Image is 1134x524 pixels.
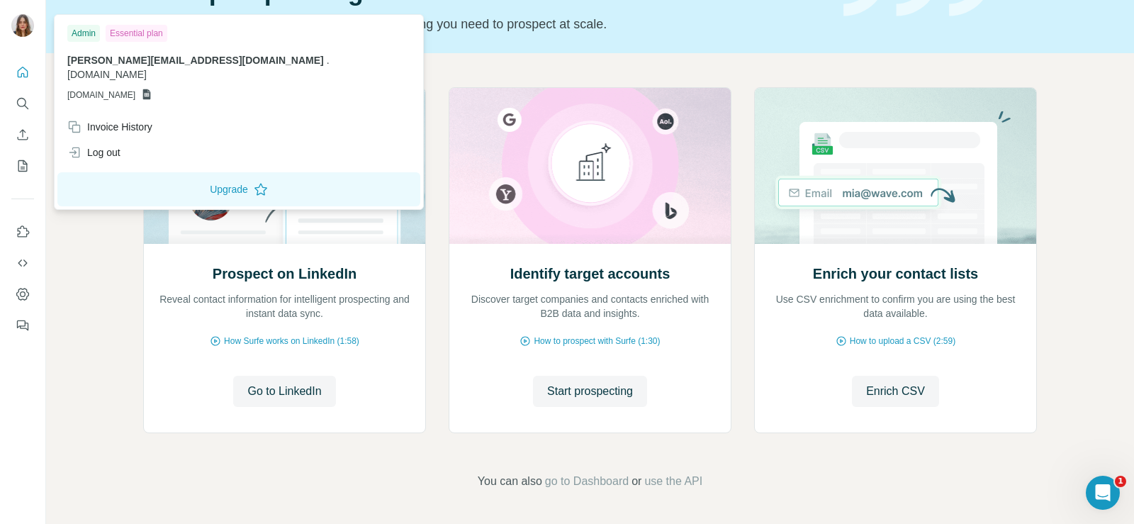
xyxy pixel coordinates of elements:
button: Feedback [11,313,34,338]
button: Use Surfe on LinkedIn [11,219,34,245]
iframe: Intercom live chat [1086,476,1120,510]
button: use the API [644,473,702,490]
div: Admin [67,25,100,42]
button: Use Surfe API [11,250,34,276]
button: My lists [11,153,34,179]
h2: Identify target accounts [510,264,670,284]
p: Pick your starting point and we’ll provide everything you need to prospect at scale. [143,14,826,34]
button: Upgrade [57,172,420,206]
img: Avatar [11,14,34,37]
span: How to prospect with Surfe (1:30) [534,335,660,347]
h2: Enrich your contact lists [813,264,978,284]
span: How to upload a CSV (2:59) [850,335,955,347]
button: Start prospecting [533,376,647,407]
div: Invoice History [67,120,152,134]
span: You can also [478,473,542,490]
button: Search [11,91,34,116]
button: go to Dashboard [545,473,629,490]
h2: Prospect on LinkedIn [213,264,357,284]
span: [DOMAIN_NAME] [67,89,135,101]
span: . [327,55,330,66]
img: Identify target accounts [449,88,731,244]
img: Enrich your contact lists [754,88,1037,244]
button: Enrich CSV [852,376,939,407]
p: Use CSV enrichment to confirm you are using the best data available. [769,292,1022,320]
button: Dashboard [11,281,34,307]
span: Enrich CSV [866,383,925,400]
span: [DOMAIN_NAME] [67,69,147,80]
p: Reveal contact information for intelligent prospecting and instant data sync. [158,292,411,320]
div: Essential plan [106,25,167,42]
button: Go to LinkedIn [233,376,335,407]
button: Enrich CSV [11,122,34,147]
span: [PERSON_NAME][EMAIL_ADDRESS][DOMAIN_NAME] [67,55,324,66]
span: Go to LinkedIn [247,383,321,400]
div: Log out [67,145,120,160]
span: How Surfe works on LinkedIn (1:58) [224,335,359,347]
span: Start prospecting [547,383,633,400]
span: 1 [1115,476,1126,487]
p: Discover target companies and contacts enriched with B2B data and insights. [464,292,717,320]
button: Quick start [11,60,34,85]
span: or [631,473,641,490]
